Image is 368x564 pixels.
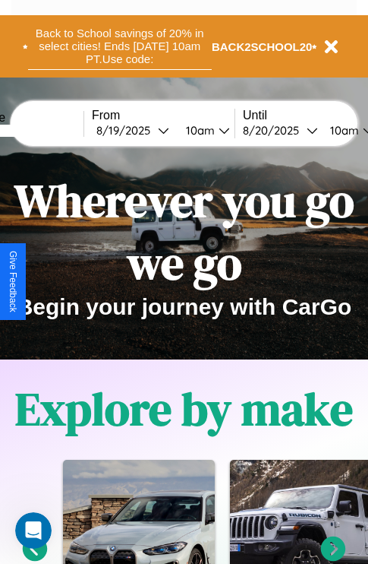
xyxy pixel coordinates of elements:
[178,123,219,138] div: 10am
[92,109,234,122] label: From
[15,512,52,549] iframe: Intercom live chat
[243,123,307,138] div: 8 / 20 / 2025
[322,123,363,138] div: 10am
[174,122,234,138] button: 10am
[92,122,174,138] button: 8/19/2025
[96,123,158,138] div: 8 / 19 / 2025
[212,40,313,53] b: BACK2SCHOOL20
[15,378,353,440] h1: Explore by make
[28,23,212,70] button: Back to School savings of 20% in select cities! Ends [DATE] 10am PT.Use code:
[8,251,18,312] div: Give Feedback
